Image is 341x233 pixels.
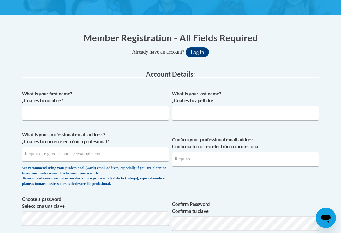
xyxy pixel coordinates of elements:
label: What is your last name? ¿Cuál es tu apellido? [172,90,319,104]
label: What is your first name? ¿Cuál es tu nombre? [22,90,169,104]
label: Confirm your professional email address Confirma tu correo electrónico profesional. [172,136,319,150]
input: Metadata input [22,147,169,161]
button: Log in [186,47,209,57]
label: Choose a password Selecciona una clave [22,196,169,210]
label: Confirm Password Confirma tu clave [172,201,319,215]
span: Already have an account? [132,49,184,54]
span: Account Details: [146,70,195,78]
div: We recommend using your professional (work) email address, especially if you are planning to use ... [22,166,169,186]
h1: Member Registration - All Fields Required [22,31,319,44]
input: Required [172,152,319,166]
iframe: Button to launch messaging window [316,208,336,228]
label: What is your professional email address? ¿Cuál es tu correo electrónico profesional? [22,131,169,145]
input: Metadata input [22,106,169,120]
input: Metadata input [172,106,319,120]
